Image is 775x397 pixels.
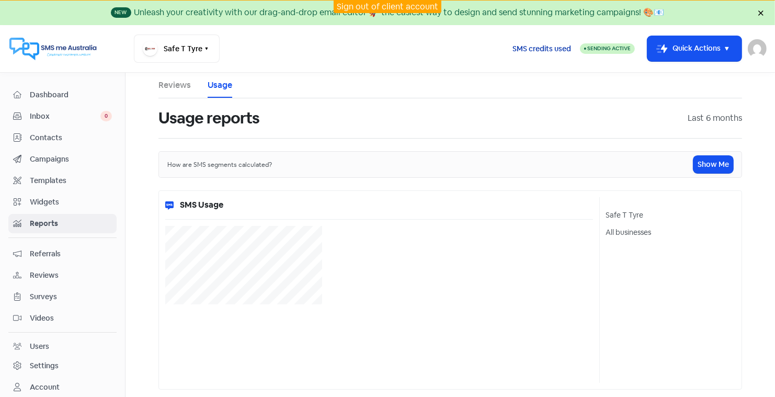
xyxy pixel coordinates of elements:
[504,42,580,53] a: SMS credits used
[8,287,117,307] a: Surveys
[30,248,112,259] span: Referrals
[8,244,117,264] a: Referrals
[30,154,112,165] span: Campaigns
[587,45,631,52] span: Sending Active
[30,111,100,122] span: Inbox
[30,360,59,371] div: Settings
[647,36,742,61] button: Quick Actions
[30,89,112,100] span: Dashboard
[158,79,191,92] a: Reviews
[8,150,117,169] a: Campaigns
[30,341,49,352] div: Users
[30,382,60,393] div: Account
[30,291,112,302] span: Surveys
[8,309,117,328] a: Videos
[167,160,693,169] div: How are SMS segments calculated?
[8,266,117,285] a: Reviews
[8,85,117,105] a: Dashboard
[8,337,117,356] a: Users
[30,175,112,186] span: Templates
[8,356,117,376] a: Settings
[606,210,736,221] div: Safe T Tyre
[748,39,767,58] img: User
[30,218,112,229] span: Reports
[158,101,259,135] h1: Usage reports
[337,1,438,12] a: Sign out of client account
[134,35,220,63] button: Safe T Tyre
[100,111,112,121] span: 0
[688,112,742,124] div: Last 6 months
[180,197,223,213] h5: SMS Usage
[208,79,232,92] a: Usage
[512,43,571,54] span: SMS credits used
[8,214,117,233] a: Reports
[606,227,736,238] div: All businesses
[693,156,733,173] button: Show Me
[8,378,117,397] a: Account
[30,132,112,143] span: Contacts
[8,171,117,190] a: Templates
[8,192,117,212] a: Widgets
[30,270,112,281] span: Reviews
[8,128,117,148] a: Contacts
[8,107,117,126] a: Inbox 0
[30,313,112,324] span: Videos
[580,42,635,55] a: Sending Active
[30,197,112,208] span: Widgets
